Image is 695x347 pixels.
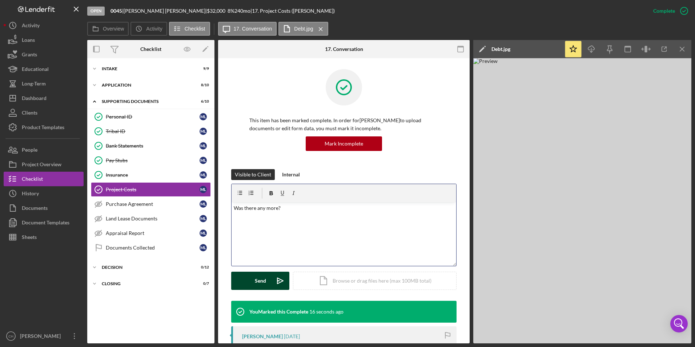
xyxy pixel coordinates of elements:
button: CH[PERSON_NAME] [4,329,84,343]
div: Open [87,7,105,16]
a: Activity [4,18,84,33]
div: 0 / 7 [196,282,209,286]
a: Loans [4,33,84,47]
label: Checklist [185,26,205,32]
div: Appraisal Report [106,230,200,236]
button: Overview [87,22,129,36]
div: m l [200,230,207,237]
div: Supporting Documents [102,99,191,104]
a: Tribal IDml [91,124,211,139]
button: Checklist [4,172,84,186]
div: Closing [102,282,191,286]
div: Educational [22,62,49,78]
button: Grants [4,47,84,62]
div: Decision [102,265,191,270]
div: 9 / 9 [196,67,209,71]
div: Checklist [22,172,43,188]
div: Grants [22,47,37,64]
a: Land Lease Documentsml [91,211,211,226]
div: Purchase Agreement [106,201,200,207]
button: 17. Conversation [218,22,277,36]
img: Preview [473,58,691,343]
div: Long-Term [22,76,46,93]
div: History [22,186,39,203]
div: Intake [102,67,191,71]
button: Send [231,272,289,290]
button: Complete [646,4,691,18]
div: You Marked this Complete [249,309,308,315]
p: Was there any more? [234,204,454,212]
button: Checklist [169,22,210,36]
button: Mark Incomplete [306,136,382,151]
div: | [111,8,124,14]
button: Dashboard [4,91,84,105]
a: Purchase Agreementml [91,197,211,211]
text: CH [8,334,13,338]
div: 240 mo [234,8,250,14]
div: Activity [22,18,40,35]
div: Sheets [22,230,37,246]
div: [PERSON_NAME] [242,334,283,339]
div: Bank Statements [106,143,200,149]
button: Product Templates [4,120,84,135]
div: Visible to Client [235,169,271,180]
div: [PERSON_NAME] [PERSON_NAME] | [124,8,207,14]
button: Project Overview [4,157,84,172]
a: Clients [4,105,84,120]
div: People [22,143,37,159]
a: Pay Stubsml [91,153,211,168]
div: Internal [282,169,300,180]
div: Documents Collected [106,245,200,251]
div: 8 % [228,8,234,14]
div: Send [255,272,266,290]
div: m l [200,215,207,222]
div: | 17. Project Costs ([PERSON_NAME]) [250,8,335,14]
div: Clients [22,105,37,122]
div: 0 / 12 [196,265,209,270]
a: Personal IDml [91,109,211,124]
div: 6 / 10 [196,99,209,104]
label: 17. Conversation [234,26,272,32]
div: m l [200,128,207,135]
button: Long-Term [4,76,84,91]
div: Documents [22,201,48,217]
div: Dashboard [22,91,47,107]
div: Open Intercom Messenger [670,315,688,332]
a: Bank Statementsml [91,139,211,153]
b: 0045 [111,8,122,14]
button: Documents [4,201,84,215]
div: [PERSON_NAME] [18,329,65,345]
div: Land Lease Documents [106,216,200,222]
div: Product Templates [22,120,64,136]
button: People [4,143,84,157]
div: m l [200,157,207,164]
button: History [4,186,84,201]
div: Mark Incomplete [325,136,363,151]
div: Pay Stubs [106,157,200,163]
div: m l [200,186,207,193]
a: Insuranceml [91,168,211,182]
button: Activity [130,22,167,36]
button: Debt.jpg [278,22,328,36]
a: Project Costsml [91,182,211,197]
div: m l [200,200,207,208]
div: Personal ID [106,114,200,120]
time: 2025-09-08 14:40 [309,309,344,315]
button: Internal [278,169,304,180]
div: 8 / 10 [196,83,209,87]
div: Complete [653,4,675,18]
button: Visible to Client [231,169,275,180]
div: m l [200,142,207,149]
div: Project Overview [22,157,61,173]
div: Insurance [106,172,200,178]
div: m l [200,171,207,179]
button: Sheets [4,230,84,244]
